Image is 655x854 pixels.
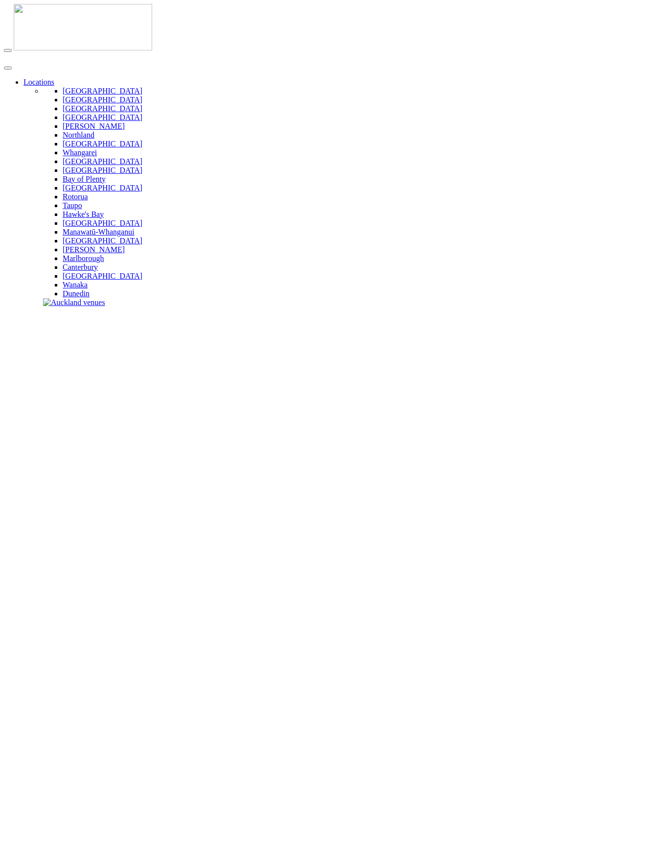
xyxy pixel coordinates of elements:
a: Bay of Plenty [63,175,106,183]
a: Taupo [63,201,82,210]
a: [GEOGRAPHIC_DATA] [63,272,142,280]
a: Wanaka [63,281,88,289]
a: Whangarei [63,148,97,157]
a: [GEOGRAPHIC_DATA] [63,113,142,121]
a: Rotorua [63,192,88,201]
a: Manawatū-Whanganui [63,228,135,236]
a: Northland [63,131,94,139]
img: nzv-logo.png [14,4,152,50]
a: [PERSON_NAME] [63,245,125,254]
a: [GEOGRAPHIC_DATA] [63,157,142,166]
a: [GEOGRAPHIC_DATA] [63,87,142,95]
img: new-zealand-venues-text.png [4,52,125,59]
a: [GEOGRAPHIC_DATA] [63,219,142,227]
a: Dunedin [63,289,90,298]
a: Locations [23,78,54,86]
a: [GEOGRAPHIC_DATA] [63,95,142,104]
a: [GEOGRAPHIC_DATA] [63,140,142,148]
img: Auckland venues [43,298,105,307]
a: [GEOGRAPHIC_DATA] [63,104,142,113]
a: [GEOGRAPHIC_DATA] [63,166,142,174]
a: [PERSON_NAME] [63,122,125,130]
a: [GEOGRAPHIC_DATA] [63,184,142,192]
a: [GEOGRAPHIC_DATA] [63,237,142,245]
a: Hawke's Bay [63,210,104,218]
a: Canterbury [63,263,98,271]
a: Marlborough [63,254,104,262]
